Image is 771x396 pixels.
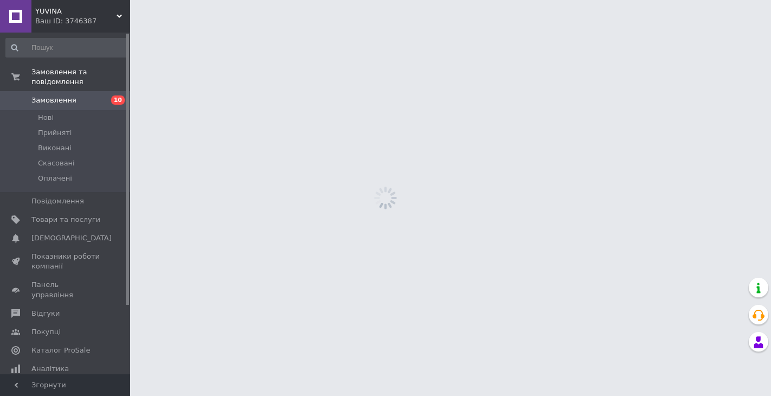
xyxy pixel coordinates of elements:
span: Нові [38,113,54,123]
span: Прийняті [38,128,72,138]
input: Пошук [5,38,128,58]
span: YUVINA [35,7,117,16]
span: [DEMOGRAPHIC_DATA] [31,233,112,243]
span: Аналітика [31,364,69,374]
div: Ваш ID: 3746387 [35,16,130,26]
span: Показники роботи компанії [31,252,100,271]
span: Замовлення [31,95,76,105]
span: Повідомлення [31,196,84,206]
span: Скасовані [38,158,75,168]
span: Відгуки [31,309,60,318]
span: Каталог ProSale [31,346,90,355]
span: Оплачені [38,174,72,183]
span: Покупці [31,327,61,337]
span: 10 [111,95,125,105]
span: Товари та послуги [31,215,100,225]
span: Замовлення та повідомлення [31,67,130,87]
span: Виконані [38,143,72,153]
span: Панель управління [31,280,100,299]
